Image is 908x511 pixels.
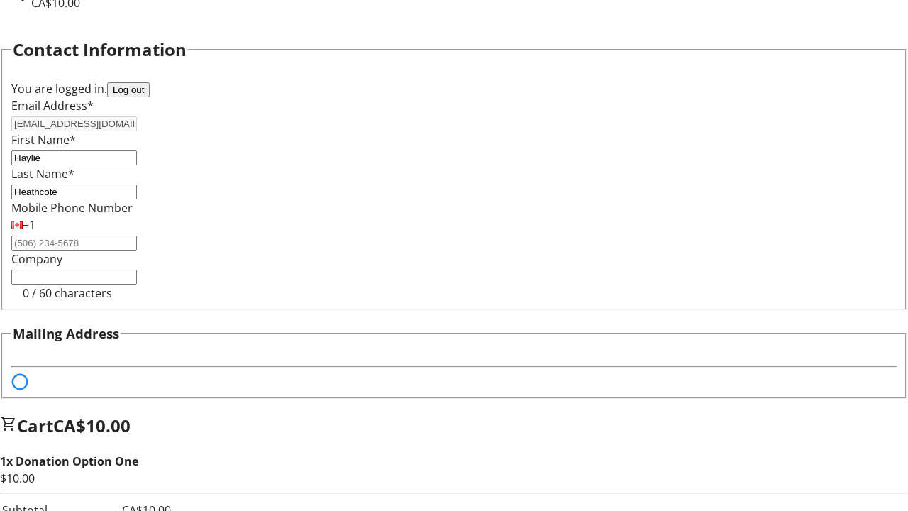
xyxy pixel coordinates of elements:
h2: Contact Information [13,37,187,62]
button: Log out [107,82,150,97]
label: Last Name* [11,166,74,182]
div: You are logged in. [11,80,897,97]
h3: Mailing Address [13,324,119,344]
span: Cart [17,414,53,437]
span: CA$10.00 [53,414,131,437]
label: Mobile Phone Number [11,200,133,216]
label: Email Address* [11,98,94,114]
label: Company [11,251,62,267]
label: First Name* [11,132,76,148]
input: (506) 234-5678 [11,236,137,251]
tr-character-limit: 0 / 60 characters [23,285,112,301]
